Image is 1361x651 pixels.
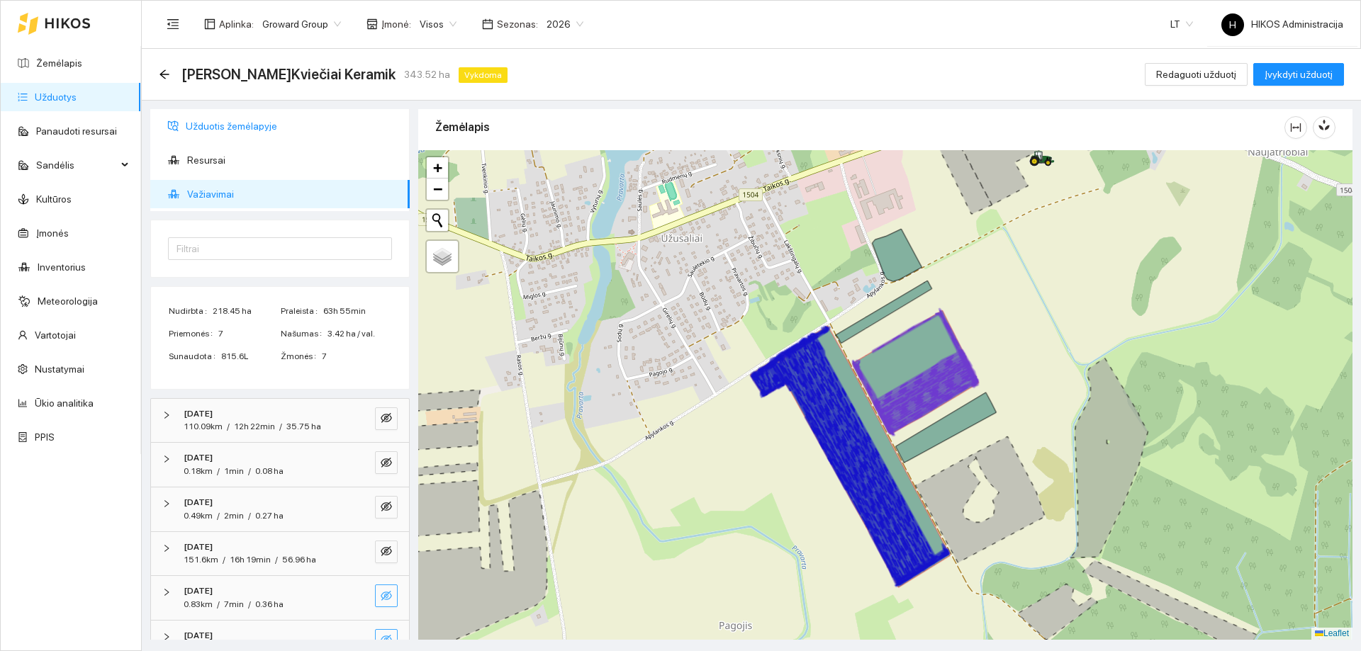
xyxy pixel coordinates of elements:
[36,151,117,179] span: Sandėlis
[35,91,77,103] a: Užduotys
[219,16,254,32] span: Aplinka :
[204,18,215,30] span: layout
[184,497,213,507] strong: [DATE]
[234,421,275,431] span: 12h 22min
[162,633,171,641] span: right
[35,329,76,341] a: Vartotojai
[322,350,391,363] span: 7
[433,180,442,198] span: −
[35,431,55,443] a: PPIS
[223,555,225,565] span: /
[381,501,392,514] span: eye-invisible
[151,443,409,487] div: [DATE]0.18km/1min/0.08 haeye-invisible
[497,16,538,32] span: Sezonas :
[167,18,179,30] span: menu-fold
[159,10,187,38] button: menu-fold
[184,630,213,640] strong: [DATE]
[381,457,392,470] span: eye-invisible
[184,599,213,609] span: 0.83km
[1229,13,1236,36] span: H
[1170,13,1193,35] span: LT
[1265,67,1333,82] span: Įvykdyti užduotį
[1221,18,1343,30] span: HIKOS Administracija
[218,327,279,341] span: 7
[366,18,378,30] span: shop
[151,576,409,620] div: [DATE]0.83km/7min/0.36 haeye-invisible
[184,542,213,552] strong: [DATE]
[169,305,213,318] span: Nudirbta
[227,421,230,431] span: /
[375,451,398,474] button: eye-invisible
[217,511,220,521] span: /
[159,69,170,81] div: Atgal
[35,397,94,409] a: Ūkio analitika
[36,57,82,69] a: Žemėlapis
[1285,122,1306,133] span: column-width
[151,532,409,576] div: [DATE]151.6km/16h 19min/56.96 haeye-invisible
[427,241,458,272] a: Layers
[184,421,223,431] span: 110.09km
[375,540,398,563] button: eye-invisible
[213,305,279,318] span: 218.45 ha
[375,407,398,430] button: eye-invisible
[404,67,450,82] span: 343.52 ha
[36,227,69,239] a: Įmonės
[381,590,392,604] span: eye-invisible
[169,350,221,363] span: Sunaudota
[255,599,284,609] span: 0.36 ha
[427,210,448,231] button: Initiate a new search
[187,180,398,208] span: Važiavimai
[262,13,341,35] span: Groward Group
[323,305,391,318] span: 63h 55min
[151,487,409,531] div: [DATE]0.49km/2min/0.27 haeye-invisible
[255,511,284,521] span: 0.27 ha
[381,16,411,32] span: Įmonė :
[375,496,398,519] button: eye-invisible
[224,599,244,609] span: 7min
[279,421,282,431] span: /
[248,466,251,476] span: /
[36,125,117,137] a: Panaudoti resursai
[38,295,98,307] a: Meteorologija
[230,555,271,565] span: 16h 19min
[162,588,171,596] span: right
[36,193,72,205] a: Kultūros
[217,466,220,476] span: /
[184,453,213,463] strong: [DATE]
[159,69,170,80] span: arrow-left
[217,599,220,609] span: /
[187,146,398,174] span: Resursai
[162,455,171,463] span: right
[435,107,1284,147] div: Žemėlapis
[459,67,508,83] span: Vykdoma
[184,511,213,521] span: 0.49km
[1145,69,1248,80] a: Redaguoti užduotį
[248,511,251,521] span: /
[186,112,398,140] span: Užduotis žemėlapyje
[181,63,396,86] span: Sėja Ž.Kviečiai Keramik
[248,599,251,609] span: /
[221,350,279,363] span: 815.6L
[169,327,218,341] span: Priemonės
[184,409,213,419] strong: [DATE]
[433,159,442,176] span: +
[427,157,448,179] a: Zoom in
[1315,628,1349,638] a: Leaflet
[162,499,171,508] span: right
[381,412,392,426] span: eye-invisible
[1145,63,1248,86] button: Redaguoti užduotį
[1156,67,1236,82] span: Redaguoti užduotį
[427,179,448,200] a: Zoom out
[1253,63,1344,86] button: Įvykdyti užduotį
[224,466,244,476] span: 1min
[281,350,322,363] span: Žmonės
[281,327,327,341] span: Našumas
[162,544,171,553] span: right
[327,327,391,341] span: 3.42 ha / val.
[162,411,171,419] span: right
[255,466,284,476] span: 0.08 ha
[420,13,457,35] span: Visos
[184,586,213,596] strong: [DATE]
[151,399,409,443] div: [DATE]110.09km/12h 22min/35.75 haeye-invisible
[482,18,493,30] span: calendar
